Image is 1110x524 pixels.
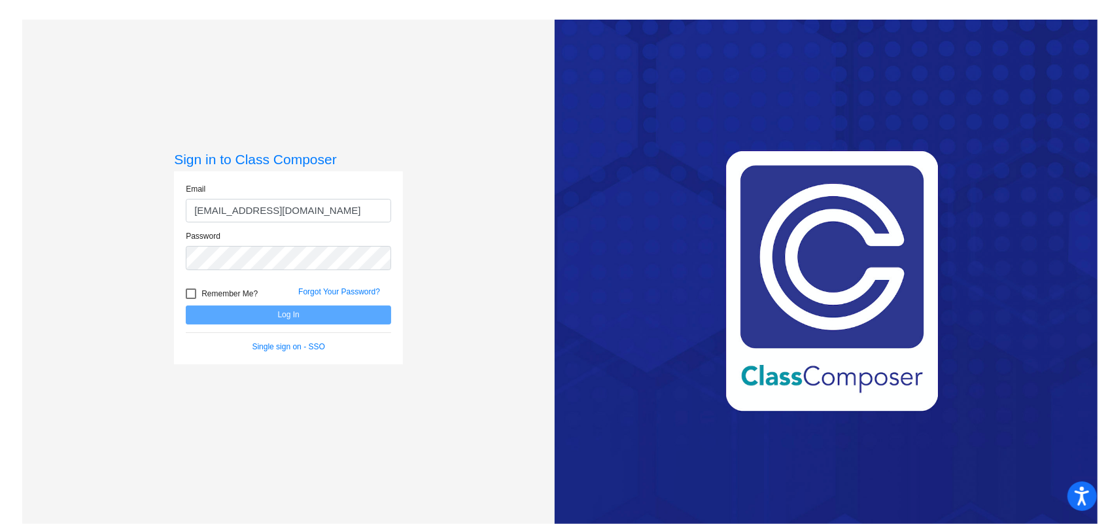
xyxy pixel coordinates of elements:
[186,183,205,195] label: Email
[252,342,325,351] a: Single sign on - SSO
[186,230,220,242] label: Password
[298,287,380,296] a: Forgot Your Password?
[186,306,391,324] button: Log In
[174,151,403,167] h3: Sign in to Class Composer
[201,286,258,302] span: Remember Me?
